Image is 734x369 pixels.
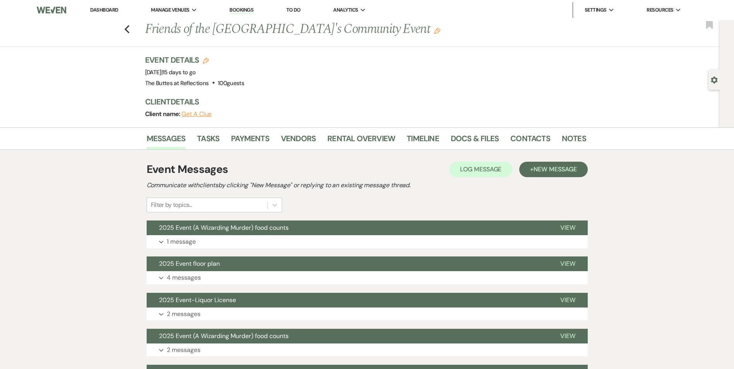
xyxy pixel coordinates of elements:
a: Bookings [229,7,253,14]
h3: Event Details [145,55,245,65]
a: Payments [231,132,269,149]
div: Filter by topics... [151,200,192,210]
span: New Message [534,165,577,173]
a: Vendors [281,132,316,149]
button: 2025 Event-Liquor License [147,293,548,307]
button: Log Message [449,162,512,177]
span: | [161,68,196,76]
button: View [548,256,588,271]
span: Manage Venues [151,6,189,14]
h3: Client Details [145,96,578,107]
span: 2025 Event (A Wizarding Murder) food counts [159,332,289,340]
button: 4 messages [147,271,588,284]
span: 100 guests [218,79,244,87]
a: Contacts [510,132,550,149]
button: Edit [434,27,440,34]
span: View [560,224,575,232]
button: View [548,293,588,307]
h1: Friends of the [GEOGRAPHIC_DATA]'s Community Event [145,20,492,39]
button: Open lead details [711,76,718,83]
button: Get A Clue [181,111,212,117]
button: 2025 Event (A Wizarding Murder) food counts [147,220,548,235]
span: Settings [585,6,607,14]
a: Timeline [407,132,439,149]
a: Rental Overview [327,132,395,149]
p: 1 message [167,237,196,247]
span: Analytics [333,6,358,14]
p: 2 messages [167,309,200,319]
span: Log Message [460,165,501,173]
a: Dashboard [90,7,118,13]
span: View [560,260,575,268]
p: 2 messages [167,345,200,355]
a: Messages [147,132,186,149]
button: 2 messages [147,343,588,357]
a: Notes [562,132,586,149]
span: View [560,332,575,340]
img: Weven Logo [37,2,66,18]
span: Resources [647,6,673,14]
button: +New Message [519,162,587,177]
span: The Buttes at Reflections [145,79,209,87]
button: 2 messages [147,307,588,321]
span: 15 days to go [163,68,196,76]
button: View [548,329,588,343]
button: 1 message [147,235,588,248]
span: [DATE] [145,68,196,76]
span: 2025 Event (A Wizarding Murder) food counts [159,224,289,232]
button: View [548,220,588,235]
a: Tasks [197,132,219,149]
a: Docs & Files [451,132,499,149]
button: 2025 Event floor plan [147,256,548,271]
span: 2025 Event-Liquor License [159,296,236,304]
p: 4 messages [167,273,201,283]
h1: Event Messages [147,161,228,178]
span: View [560,296,575,304]
span: Client name: [145,110,182,118]
h2: Communicate with clients by clicking "New Message" or replying to an existing message thread. [147,181,588,190]
a: To Do [286,7,301,13]
span: 2025 Event floor plan [159,260,220,268]
button: 2025 Event (A Wizarding Murder) food counts [147,329,548,343]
